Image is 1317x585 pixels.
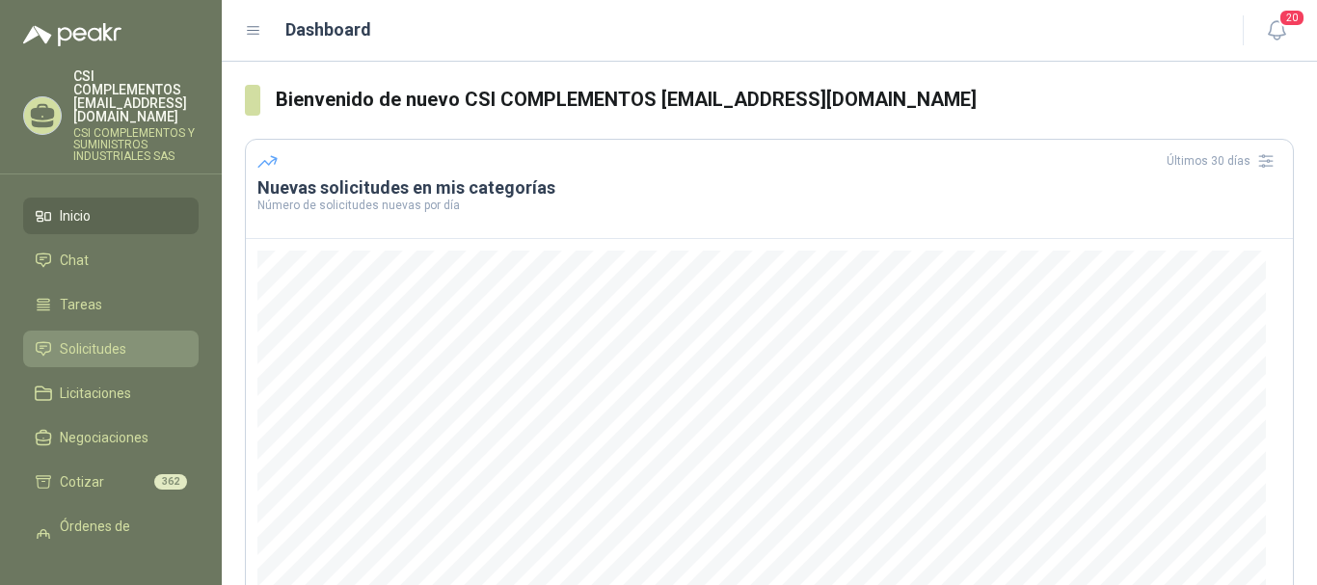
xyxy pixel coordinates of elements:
[23,242,199,279] a: Chat
[257,199,1281,211] p: Número de solicitudes nuevas por día
[23,375,199,412] a: Licitaciones
[1278,9,1305,27] span: 20
[276,85,1294,115] h3: Bienvenido de nuevo CSI COMPLEMENTOS [EMAIL_ADDRESS][DOMAIN_NAME]
[23,419,199,456] a: Negociaciones
[60,471,104,492] span: Cotizar
[60,250,89,271] span: Chat
[60,516,180,558] span: Órdenes de Compra
[60,294,102,315] span: Tareas
[60,205,91,226] span: Inicio
[285,16,371,43] h1: Dashboard
[60,338,126,359] span: Solicitudes
[257,176,1281,199] h3: Nuevas solicitudes en mis categorías
[73,69,199,123] p: CSI COMPLEMENTOS [EMAIL_ADDRESS][DOMAIN_NAME]
[23,331,199,367] a: Solicitudes
[1167,146,1281,176] div: Últimos 30 días
[23,508,199,566] a: Órdenes de Compra
[23,198,199,234] a: Inicio
[23,464,199,500] a: Cotizar362
[154,474,187,490] span: 362
[23,23,121,46] img: Logo peakr
[1259,13,1294,48] button: 20
[60,427,148,448] span: Negociaciones
[60,383,131,404] span: Licitaciones
[23,286,199,323] a: Tareas
[73,127,199,162] p: CSI COMPLEMENTOS Y SUMINISTROS INDUSTRIALES SAS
